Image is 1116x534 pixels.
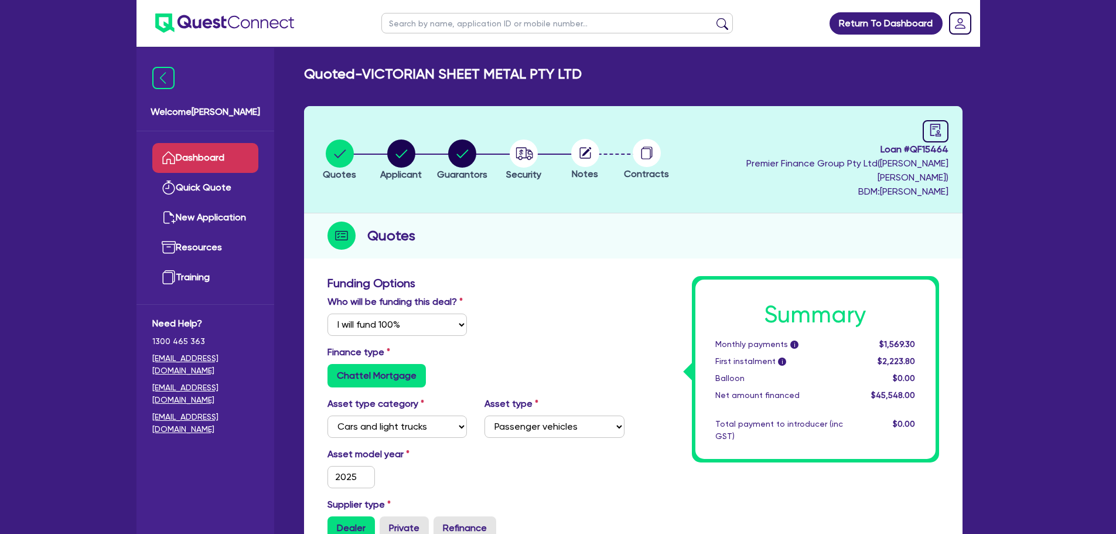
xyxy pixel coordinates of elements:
span: i [778,358,786,366]
div: Total payment to introducer (inc GST) [707,418,852,443]
div: Net amount financed [707,389,852,402]
span: $2,223.80 [878,356,915,366]
a: [EMAIL_ADDRESS][DOMAIN_NAME] [152,411,258,436]
img: quest-connect-logo-blue [155,13,294,33]
a: [EMAIL_ADDRESS][DOMAIN_NAME] [152,382,258,406]
button: Quotes [322,139,357,182]
a: New Application [152,203,258,233]
span: BDM: [PERSON_NAME] [680,185,948,199]
span: Need Help? [152,317,258,331]
a: [EMAIL_ADDRESS][DOMAIN_NAME] [152,352,258,377]
span: audit [929,124,942,137]
img: step-icon [327,222,356,250]
label: Who will be funding this deal? [327,295,463,309]
img: icon-menu-close [152,67,175,89]
div: Monthly payments [707,338,852,351]
a: Resources [152,233,258,263]
span: 1300 465 363 [152,335,258,348]
h3: Funding Options [327,276,624,290]
label: Asset type category [327,397,424,411]
div: First instalment [707,355,852,368]
a: Dashboard [152,143,258,173]
button: Applicant [380,139,422,182]
a: Training [152,263,258,292]
button: Guarantors [436,139,488,182]
h2: Quotes [367,225,415,246]
span: Premier Finance Group Pty Ltd ( [PERSON_NAME] [PERSON_NAME] ) [746,158,948,183]
label: Asset model year [319,447,476,461]
span: Applicant [380,169,422,180]
span: i [790,341,798,349]
span: Welcome [PERSON_NAME] [151,105,260,119]
label: Asset type [484,397,538,411]
label: Supplier type [327,498,391,512]
div: Balloon [707,372,852,385]
span: Quotes [323,169,356,180]
h2: Quoted - VICTORIAN SHEET METAL PTY LTD [304,66,582,83]
img: training [162,270,176,284]
a: Dropdown toggle [945,8,975,39]
span: $1,569.30 [879,339,915,349]
span: $0.00 [893,419,915,428]
span: Notes [572,168,598,179]
span: $45,548.00 [871,390,915,400]
span: Security [506,169,541,180]
img: quick-quote [162,181,176,195]
label: Chattel Mortgage [327,364,426,387]
input: Search by name, application ID or mobile number... [381,13,733,33]
span: Guarantors [437,169,487,180]
label: Finance type [327,345,390,359]
a: Quick Quote [152,173,258,203]
img: new-application [162,210,176,225]
a: Return To Dashboard [830,12,943,35]
span: Loan # QF15464 [680,142,948,157]
button: Security [506,139,542,182]
h1: Summary [715,301,916,329]
img: resources [162,240,176,254]
span: $0.00 [893,373,915,383]
span: Contracts [624,168,669,179]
